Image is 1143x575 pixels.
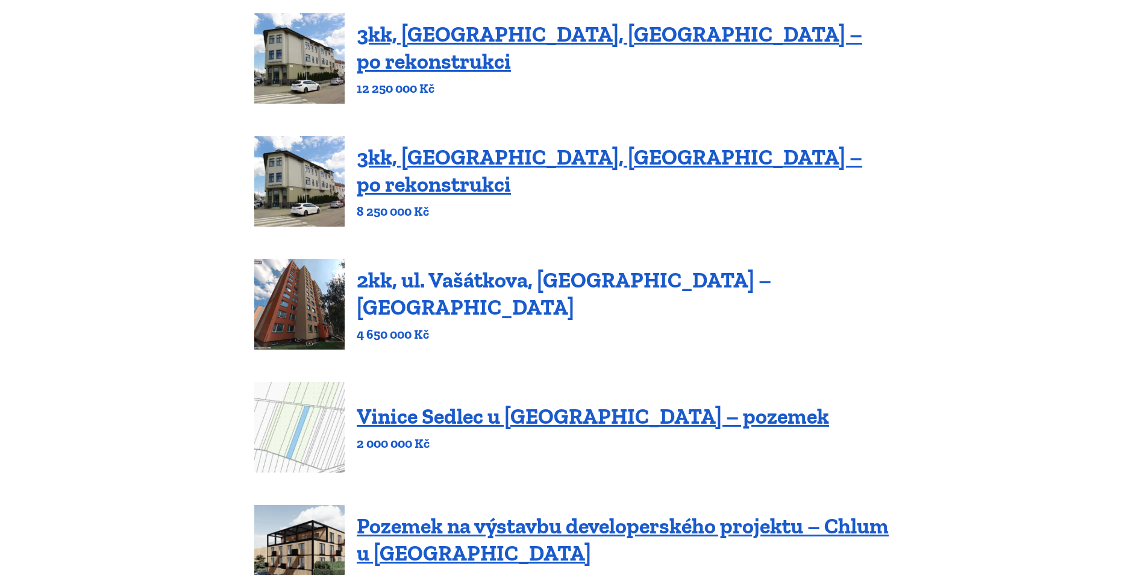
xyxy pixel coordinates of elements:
a: Vinice Sedlec u [GEOGRAPHIC_DATA] – pozemek [357,403,829,429]
p: 2 000 000 Kč [357,435,829,452]
p: 4 650 000 Kč [357,326,889,343]
a: 2kk, ul. Vašátkova, [GEOGRAPHIC_DATA] – [GEOGRAPHIC_DATA] [357,267,771,320]
a: 3kk, [GEOGRAPHIC_DATA], [GEOGRAPHIC_DATA] – po rekonstrukci [357,21,862,74]
p: 8 250 000 Kč [357,203,889,220]
p: 12 250 000 Kč [357,80,889,97]
a: Pozemek na výstavbu developerského projektu – Chlum u [GEOGRAPHIC_DATA] [357,513,889,566]
a: 3kk, [GEOGRAPHIC_DATA], [GEOGRAPHIC_DATA] – po rekonstrukci [357,144,862,197]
